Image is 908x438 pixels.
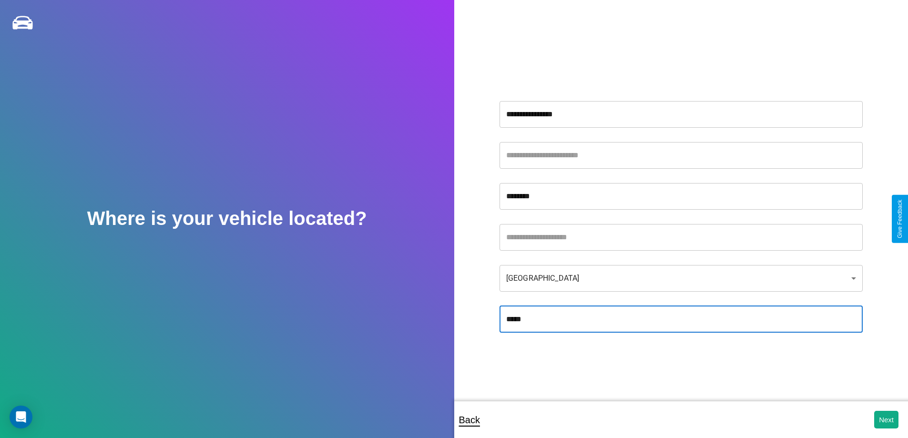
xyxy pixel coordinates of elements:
[500,265,863,292] div: [GEOGRAPHIC_DATA]
[459,411,480,428] p: Back
[874,411,898,428] button: Next
[10,406,32,428] div: Open Intercom Messenger
[87,208,367,229] h2: Where is your vehicle located?
[897,200,903,238] div: Give Feedback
